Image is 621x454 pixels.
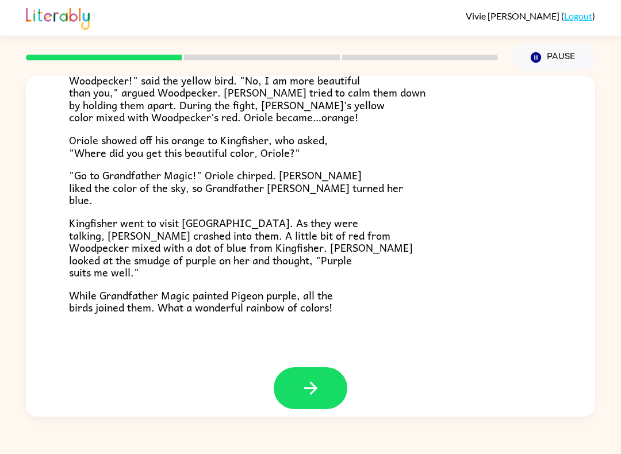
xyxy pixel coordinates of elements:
span: While Grandfather Magic painted Pigeon purple, all the birds joined them. What a wonderful rainbo... [69,287,333,316]
button: Pause [512,44,595,71]
span: "Go to Grandfather Magic!" Oriole chirped. [PERSON_NAME] liked the color of the sky, so Grandfath... [69,167,403,208]
span: Vivie [PERSON_NAME] [466,10,561,21]
img: Literably [26,5,90,30]
span: Oriole showed off his orange to Kingfisher, who asked, "Where did you get this beautiful color, O... [69,132,328,161]
div: ( ) [466,10,595,21]
span: Kingfisher went to visit [GEOGRAPHIC_DATA]. As they were talking, [PERSON_NAME] crashed into them... [69,214,413,280]
span: Canary went to [GEOGRAPHIC_DATA]. "Look how beautiful I am, Woodpecker!" said the yellow bird. "N... [69,59,425,125]
a: Logout [564,10,592,21]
